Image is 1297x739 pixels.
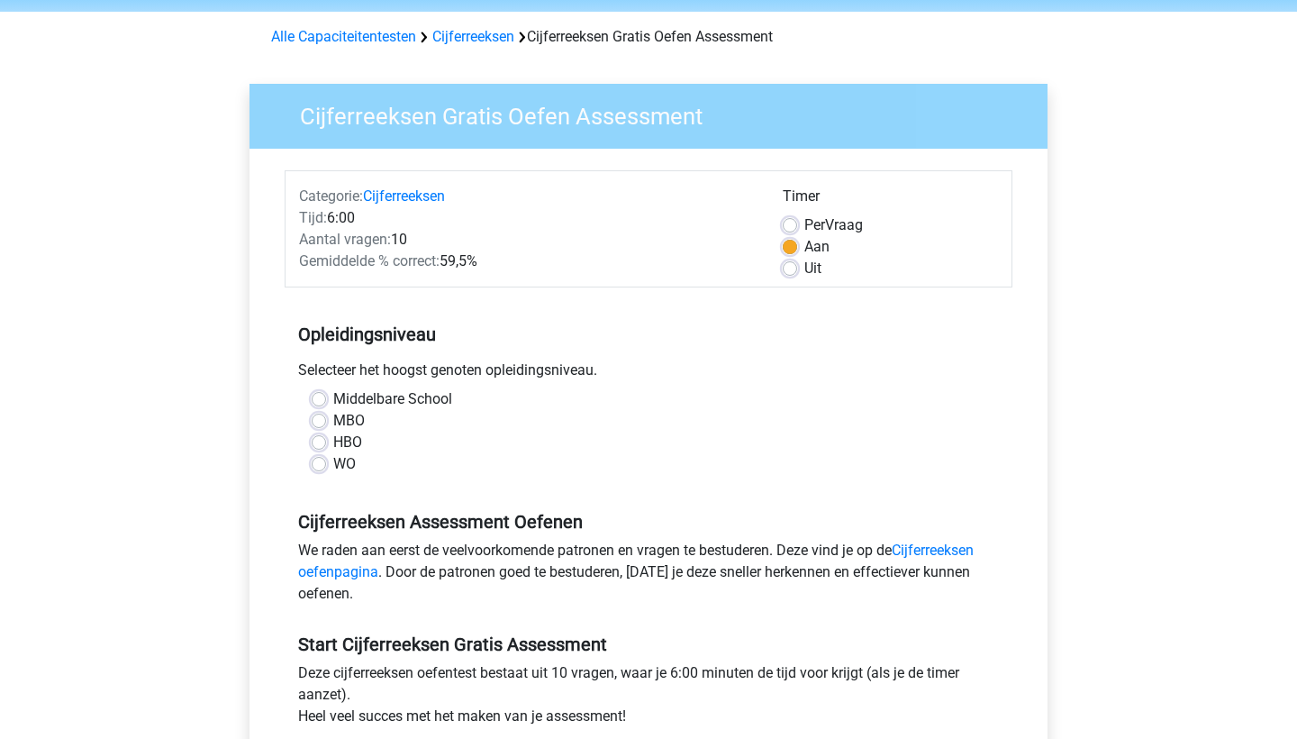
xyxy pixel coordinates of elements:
span: Categorie: [299,187,363,205]
h3: Cijferreeksen Gratis Oefen Assessment [278,96,1034,131]
h5: Cijferreeksen Assessment Oefenen [298,511,999,533]
span: Aantal vragen: [299,231,391,248]
div: Deze cijferreeksen oefentest bestaat uit 10 vragen, waar je 6:00 minuten de tijd voor krijgt (als... [285,662,1012,734]
span: Tijd: [299,209,327,226]
span: Per [804,216,825,233]
h5: Opleidingsniveau [298,316,999,352]
div: 6:00 [286,207,769,229]
a: Cijferreeksen [363,187,445,205]
label: MBO [333,410,365,432]
label: HBO [333,432,362,453]
a: Alle Capaciteitentesten [271,28,416,45]
div: 59,5% [286,251,769,272]
h5: Start Cijferreeksen Gratis Assessment [298,634,999,655]
label: WO [333,453,356,475]
div: 10 [286,229,769,251]
label: Middelbare School [333,388,452,410]
label: Uit [804,258,821,279]
div: Cijferreeksen Gratis Oefen Assessment [264,26,1033,48]
a: Cijferreeksen [432,28,514,45]
div: We raden aan eerst de veelvoorkomende patronen en vragen te bestuderen. Deze vind je op de . Door... [285,540,1012,612]
div: Selecteer het hoogst genoten opleidingsniveau. [285,360,1012,388]
label: Aan [804,236,830,258]
label: Vraag [804,214,863,236]
span: Gemiddelde % correct: [299,252,440,269]
div: Timer [783,186,998,214]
